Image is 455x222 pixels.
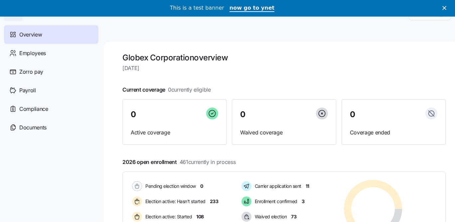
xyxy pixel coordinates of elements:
[196,213,204,220] span: 108
[4,100,98,118] a: Compliance
[253,198,297,205] span: Enrollment confirmed
[19,31,42,39] span: Overview
[143,213,192,220] span: Election active: Started
[180,158,236,166] span: 461 currently in process
[302,198,305,205] span: 3
[253,213,287,220] span: Waived election
[240,128,328,137] span: Waived coverage
[240,111,245,118] span: 0
[19,68,43,76] span: Zorro pay
[4,25,98,44] a: Overview
[122,52,446,63] h1: Globex Corporation overview
[19,123,47,132] span: Documents
[4,44,98,62] a: Employees
[143,198,206,205] span: Election active: Hasn't started
[19,105,48,113] span: Compliance
[200,183,203,189] span: 0
[253,183,301,189] span: Carrier application sent
[350,111,355,118] span: 0
[291,213,296,220] span: 73
[442,6,449,10] div: Close
[143,183,196,189] span: Pending election window
[122,86,211,94] span: Current coverage
[122,158,235,166] span: 2026 open enrollment
[168,86,211,94] span: 0 currently eligible
[131,111,136,118] span: 0
[4,118,98,137] a: Documents
[122,64,446,72] span: [DATE]
[131,128,218,137] span: Active coverage
[4,62,98,81] a: Zorro pay
[210,198,219,205] span: 233
[229,5,274,12] a: now go to ynet
[19,49,46,57] span: Employees
[170,5,224,11] div: This is a test banner
[19,86,36,95] span: Payroll
[306,183,309,189] span: 11
[350,128,437,137] span: Coverage ended
[4,81,98,100] a: Payroll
